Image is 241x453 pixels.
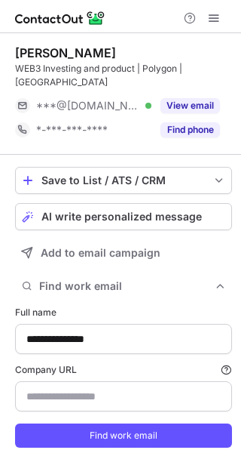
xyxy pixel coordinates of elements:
div: [PERSON_NAME] [15,45,116,60]
button: save-profile-one-click [15,167,232,194]
label: Full name [15,306,232,319]
div: WEB3 Investing and product | Polygon | [GEOGRAPHIC_DATA] [15,62,232,89]
span: Find work email [39,279,214,293]
div: Save to List / ATS / CRM [41,174,206,186]
span: Add to email campaign [41,247,160,259]
button: Reveal Button [160,98,220,113]
span: ***@[DOMAIN_NAME] [36,99,140,112]
button: Reveal Button [160,122,220,137]
img: ContactOut v5.3.10 [15,9,105,27]
span: AI write personalized message [41,211,202,223]
label: Company URL [15,363,232,377]
button: Find work email [15,424,232,448]
button: Add to email campaign [15,239,232,267]
button: AI write personalized message [15,203,232,230]
button: Find work email [15,276,232,297]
